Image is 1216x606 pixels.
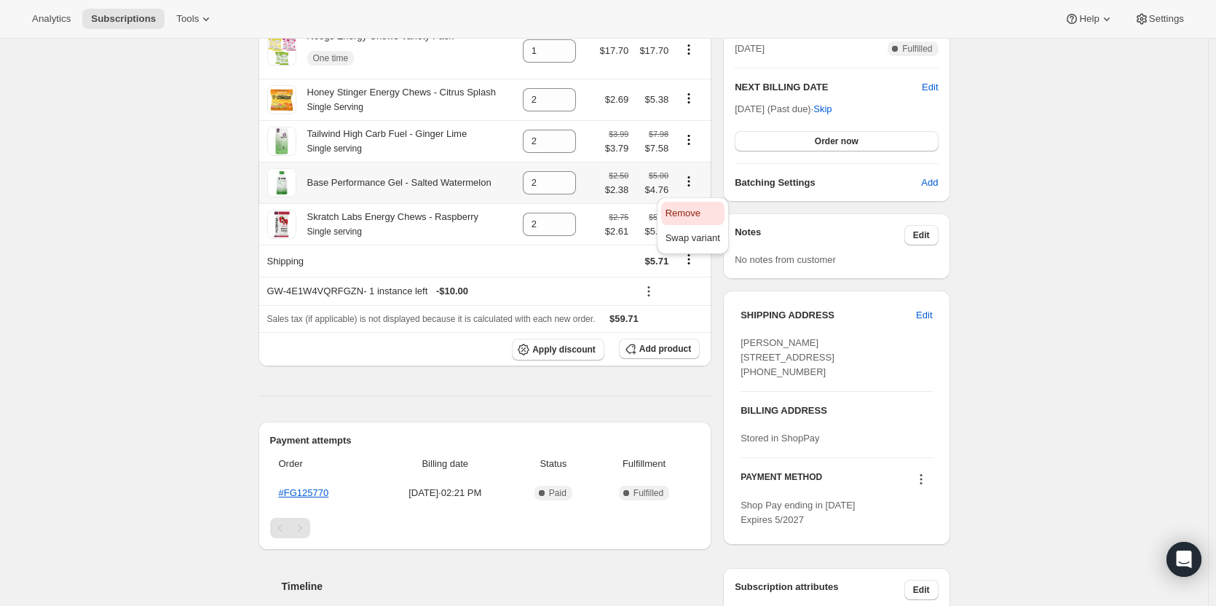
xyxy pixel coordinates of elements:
[649,213,668,221] small: $5.50
[904,580,939,600] button: Edit
[307,143,362,154] small: Single serving
[639,45,668,56] span: $17.70
[609,213,628,221] small: $2.75
[741,308,916,323] h3: SHIPPING ADDRESS
[296,85,496,114] div: Honey Stinger Energy Chews - Citrus Splash
[82,9,165,29] button: Subscriptions
[267,284,629,299] div: GW-4E1W4VQRFGZN - 1 instance left
[666,232,720,243] span: Swap variant
[267,168,296,197] img: product img
[677,173,700,189] button: Product actions
[307,102,363,112] small: Single Serving
[741,471,822,491] h3: PAYMENT METHOD
[436,284,468,299] span: - $10.00
[279,487,329,498] a: #FG125770
[639,343,691,355] span: Add product
[605,94,629,105] span: $2.69
[512,339,604,361] button: Apply discount
[23,9,79,29] button: Analytics
[605,183,629,197] span: $2.38
[313,52,349,64] span: One time
[296,176,491,190] div: Base Performance Gel - Salted Watermelon
[815,135,858,147] span: Order now
[735,42,765,56] span: [DATE]
[735,80,922,95] h2: NEXT BILLING DATE
[912,171,947,194] button: Add
[296,127,467,156] div: Tailwind High Carb Fuel - Ginger Lime
[296,210,479,239] div: Skratch Labs Energy Chews - Raspberry
[532,344,596,355] span: Apply discount
[741,404,932,418] h3: BILLING ADDRESS
[258,245,515,277] th: Shipping
[296,29,454,73] div: Noogs Energy Chews Variety Pack
[1166,542,1201,577] div: Open Intercom Messenger
[267,85,296,114] img: product img
[661,227,725,250] button: Swap variant
[600,45,629,56] span: $17.70
[677,132,700,148] button: Product actions
[649,130,668,138] small: $7.98
[32,13,71,25] span: Analytics
[605,224,629,239] span: $2.61
[913,229,930,241] span: Edit
[1126,9,1193,29] button: Settings
[666,208,700,219] span: Remove
[907,304,941,327] button: Edit
[549,487,566,499] span: Paid
[270,433,700,448] h2: Payment attempts
[645,94,669,105] span: $5.38
[645,256,669,267] span: $5.71
[609,171,628,180] small: $2.50
[176,13,199,25] span: Tools
[637,141,668,156] span: $7.58
[270,518,700,538] nav: Pagination
[741,433,819,444] span: Stored in ShopPay
[735,580,904,600] h3: Subscription attributes
[805,98,840,121] button: Skip
[735,225,904,245] h3: Notes
[518,457,588,471] span: Status
[633,487,663,499] span: Fulfilled
[741,337,834,377] span: [PERSON_NAME] [STREET_ADDRESS] [PHONE_NUMBER]
[741,500,855,525] span: Shop Pay ending in [DATE] Expires 5/2027
[735,176,921,190] h6: Batching Settings
[307,227,362,237] small: Single serving
[609,313,639,324] span: $59.71
[282,579,712,594] h2: Timeline
[605,141,629,156] span: $3.79
[597,457,691,471] span: Fulfillment
[267,127,296,156] img: product img
[902,43,932,55] span: Fulfilled
[267,314,596,324] span: Sales tax (if applicable) is not displayed because it is calculated with each new order.
[735,103,832,114] span: [DATE] (Past due) ·
[381,486,510,500] span: [DATE] · 02:21 PM
[735,254,836,265] span: No notes from customer
[1079,13,1099,25] span: Help
[921,176,938,190] span: Add
[677,42,700,58] button: Product actions
[649,171,668,180] small: $5.00
[913,584,930,596] span: Edit
[916,308,932,323] span: Edit
[270,448,376,480] th: Order
[735,131,938,151] button: Order now
[267,210,296,239] img: product img
[381,457,510,471] span: Billing date
[661,202,725,225] button: Remove
[1056,9,1122,29] button: Help
[1149,13,1184,25] span: Settings
[609,130,628,138] small: $3.99
[813,102,832,117] span: Skip
[637,224,668,239] span: $5.22
[167,9,222,29] button: Tools
[91,13,156,25] span: Subscriptions
[619,339,700,359] button: Add product
[677,90,700,106] button: Product actions
[922,80,938,95] button: Edit
[637,183,668,197] span: $4.76
[904,225,939,245] button: Edit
